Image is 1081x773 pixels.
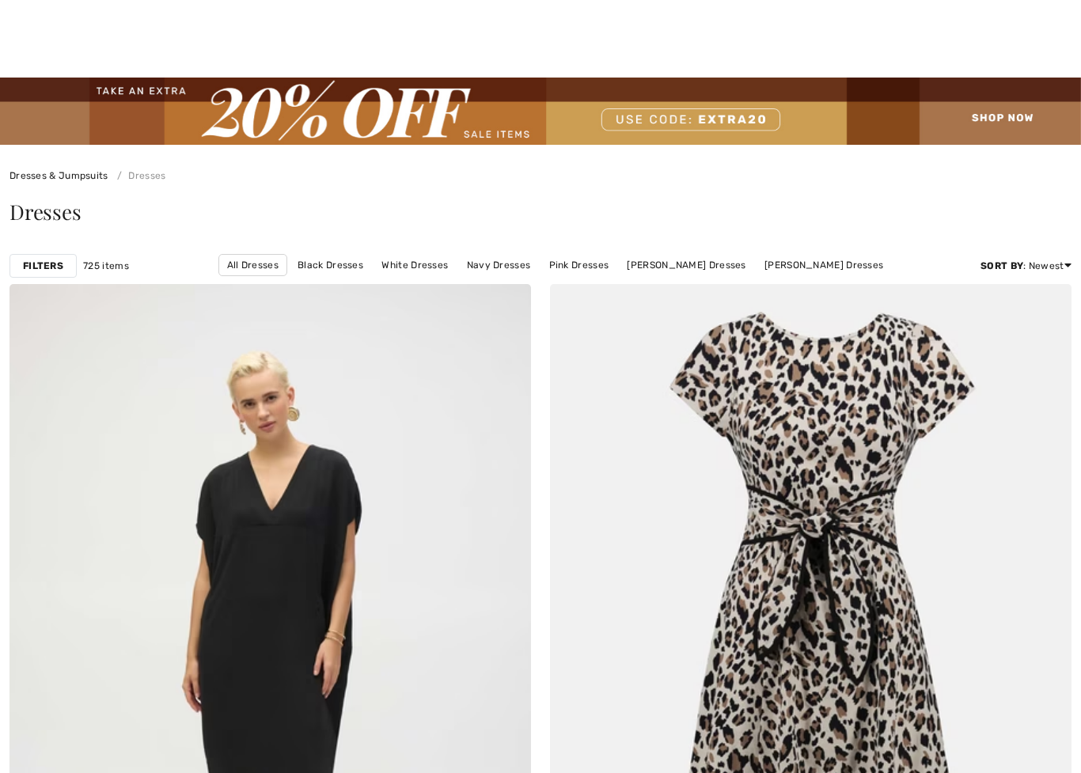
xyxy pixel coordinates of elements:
[980,260,1023,271] strong: Sort By
[555,276,636,297] a: Short Dresses
[218,254,287,276] a: All Dresses
[111,170,165,181] a: Dresses
[757,255,891,275] a: [PERSON_NAME] Dresses
[473,276,552,297] a: Long Dresses
[541,255,617,275] a: Pink Dresses
[619,255,753,275] a: [PERSON_NAME] Dresses
[980,259,1072,273] div: : Newest
[9,198,81,225] span: Dresses
[290,255,371,275] a: Black Dresses
[9,170,108,181] a: Dresses & Jumpsuits
[374,255,456,275] a: White Dresses
[459,255,539,275] a: Navy Dresses
[23,259,63,273] strong: Filters
[83,259,129,273] span: 725 items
